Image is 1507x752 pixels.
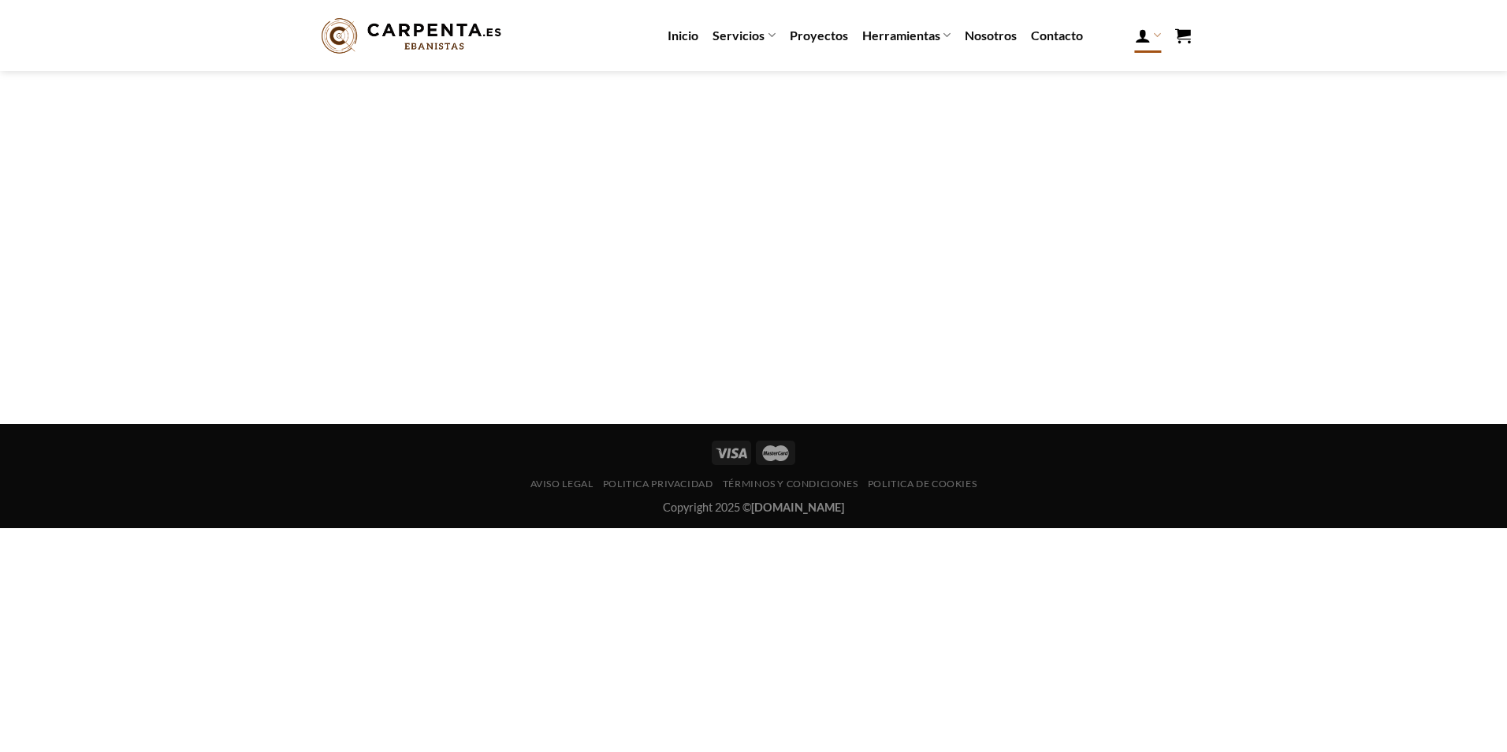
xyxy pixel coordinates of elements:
img: Carpenta.es [316,14,507,58]
a: Politica de cookies [868,478,977,490]
span: Obligatorio [646,175,650,192]
strong: [DOMAIN_NAME] [751,501,844,514]
div: Copyright 2025 © [316,498,1191,516]
label: Nombre de usuario o correo electronico [576,106,931,125]
a: Proyectos [790,21,848,50]
a: ¿Has olvidado tu contraseña? [576,336,931,353]
a: Servicios [713,20,775,50]
a: Contacto [1031,21,1083,50]
a: Inicio [668,21,698,50]
a: Aviso legal [530,478,593,490]
span: Mantenerme conectado [605,254,931,273]
a: Nosotros [965,21,1017,50]
a: Registro [761,279,931,316]
a: Politica privacidad [603,478,713,490]
a: Herramientas [862,20,951,50]
input: Iniciar sesión [576,279,746,316]
span: Obligatorio [796,107,801,125]
a: Términos y condiciones [723,478,858,490]
label: Contraseña [576,174,931,192]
